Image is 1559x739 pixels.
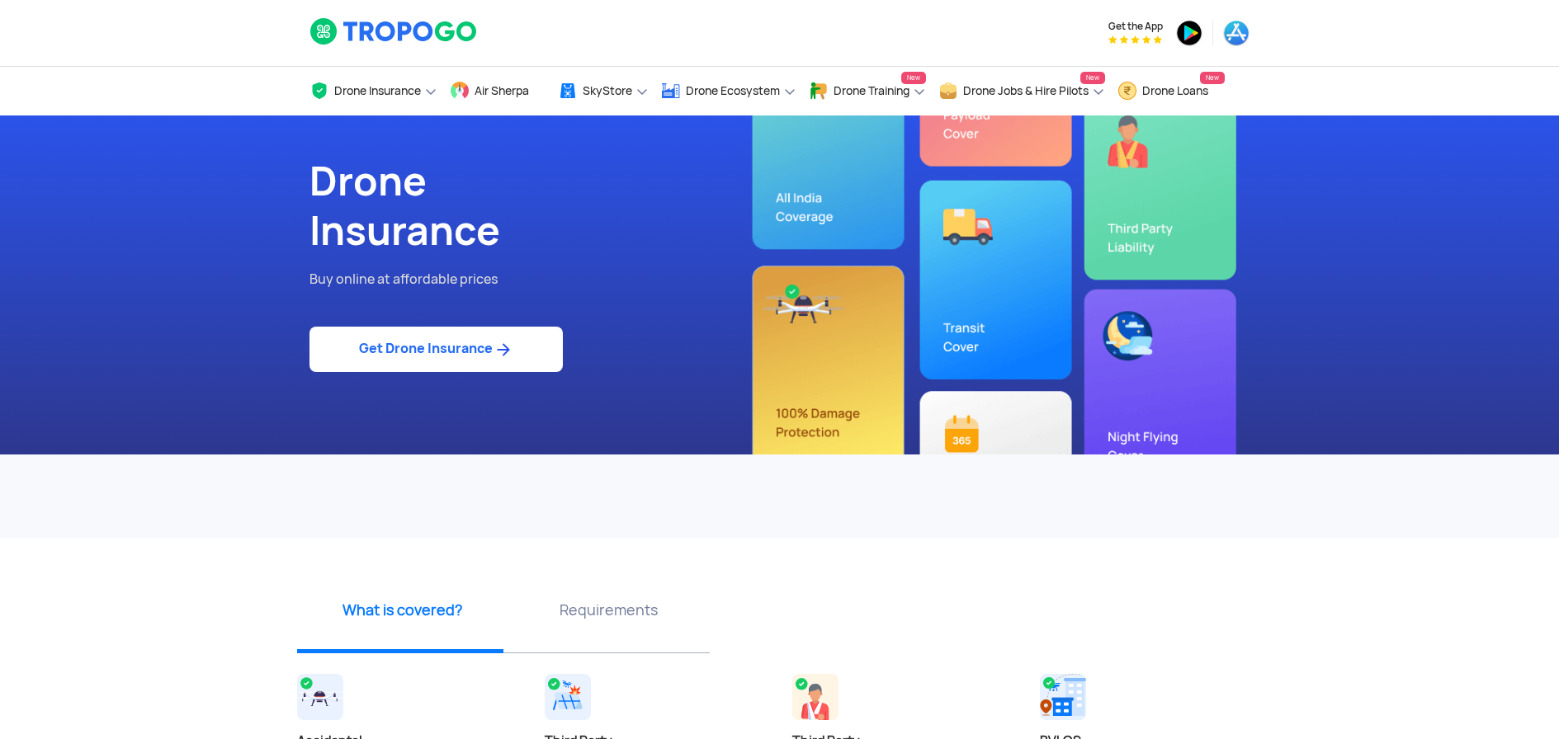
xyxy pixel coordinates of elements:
[450,67,546,115] a: Air Sherpa
[309,67,437,115] a: Drone Insurance
[809,67,926,115] a: Drone TrainingNew
[309,17,479,45] img: logoHeader.svg
[834,84,909,97] span: Drone Training
[309,157,768,256] h1: Drone Insurance
[309,269,768,290] p: Buy online at affordable prices
[1176,20,1202,46] img: ic_playstore.png
[1117,67,1225,115] a: Drone LoansNew
[1142,84,1208,97] span: Drone Loans
[305,600,499,620] p: What is covered?
[309,327,563,372] a: Get Drone Insurance
[963,84,1089,97] span: Drone Jobs & Hire Pilots
[512,600,706,620] p: Requirements
[1223,20,1250,46] img: ic_appstore.png
[901,72,926,84] span: New
[1080,72,1105,84] span: New
[475,84,529,97] span: Air Sherpa
[686,84,780,97] span: Drone Ecosystem
[938,67,1105,115] a: Drone Jobs & Hire PilotsNew
[1108,35,1162,44] img: App Raking
[334,84,421,97] span: Drone Insurance
[1200,72,1225,84] span: New
[558,67,649,115] a: SkyStore
[493,340,513,360] img: ic_arrow_forward_blue.svg
[1108,20,1163,33] span: Get the App
[661,67,796,115] a: Drone Ecosystem
[583,84,632,97] span: SkyStore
